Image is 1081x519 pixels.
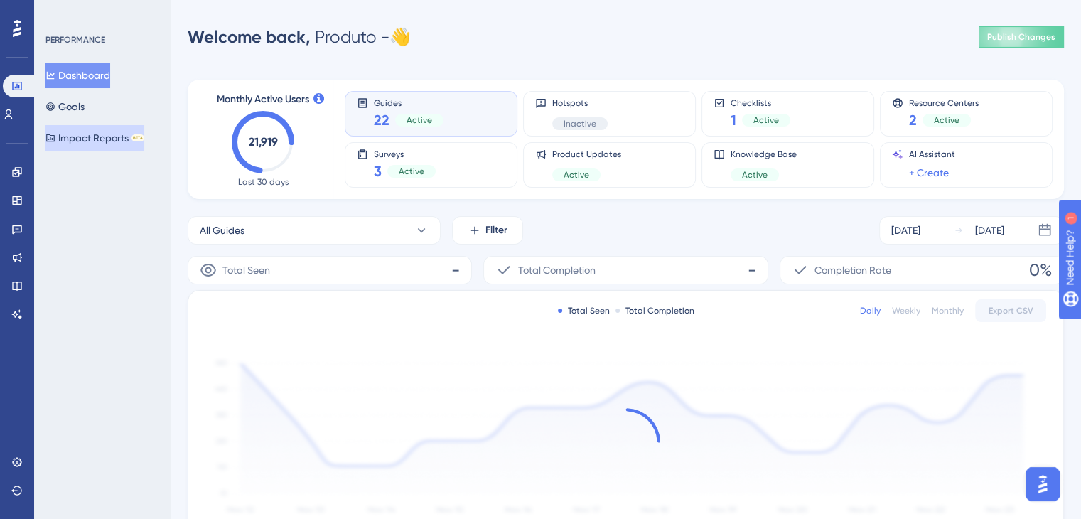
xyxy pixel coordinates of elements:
[99,7,103,18] div: 1
[564,169,589,181] span: Active
[188,216,441,245] button: All Guides
[188,26,311,47] span: Welcome back,
[860,305,881,316] div: Daily
[909,97,979,107] span: Resource Centers
[45,125,144,151] button: Impact ReportsBETA
[45,63,110,88] button: Dashboard
[249,135,278,149] text: 21,919
[131,134,144,141] div: BETA
[188,26,411,48] div: Produto - 👋
[399,166,424,177] span: Active
[731,97,790,107] span: Checklists
[753,114,779,126] span: Active
[1029,259,1052,282] span: 0%
[934,114,959,126] span: Active
[932,305,964,316] div: Monthly
[748,259,756,282] span: -
[814,262,891,279] span: Completion Rate
[731,110,736,130] span: 1
[374,97,443,107] span: Guides
[485,222,507,239] span: Filter
[552,149,621,160] span: Product Updates
[731,149,797,160] span: Knowledge Base
[45,94,85,119] button: Goals
[407,114,432,126] span: Active
[891,222,920,239] div: [DATE]
[975,222,1004,239] div: [DATE]
[989,305,1033,316] span: Export CSV
[33,4,89,21] span: Need Help?
[615,305,694,316] div: Total Completion
[452,216,523,245] button: Filter
[217,91,309,108] span: Monthly Active Users
[45,34,105,46] div: PERFORMANCE
[374,161,382,181] span: 3
[892,305,920,316] div: Weekly
[238,176,289,188] span: Last 30 days
[374,149,436,159] span: Surveys
[558,305,610,316] div: Total Seen
[518,262,596,279] span: Total Completion
[1021,463,1064,505] iframe: UserGuiding AI Assistant Launcher
[909,164,949,181] a: + Create
[909,110,917,130] span: 2
[987,31,1055,43] span: Publish Changes
[200,222,244,239] span: All Guides
[975,299,1046,322] button: Export CSV
[979,26,1064,48] button: Publish Changes
[564,118,596,129] span: Inactive
[222,262,270,279] span: Total Seen
[374,110,389,130] span: 22
[742,169,768,181] span: Active
[552,97,608,109] span: Hotspots
[909,149,955,160] span: AI Assistant
[451,259,460,282] span: -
